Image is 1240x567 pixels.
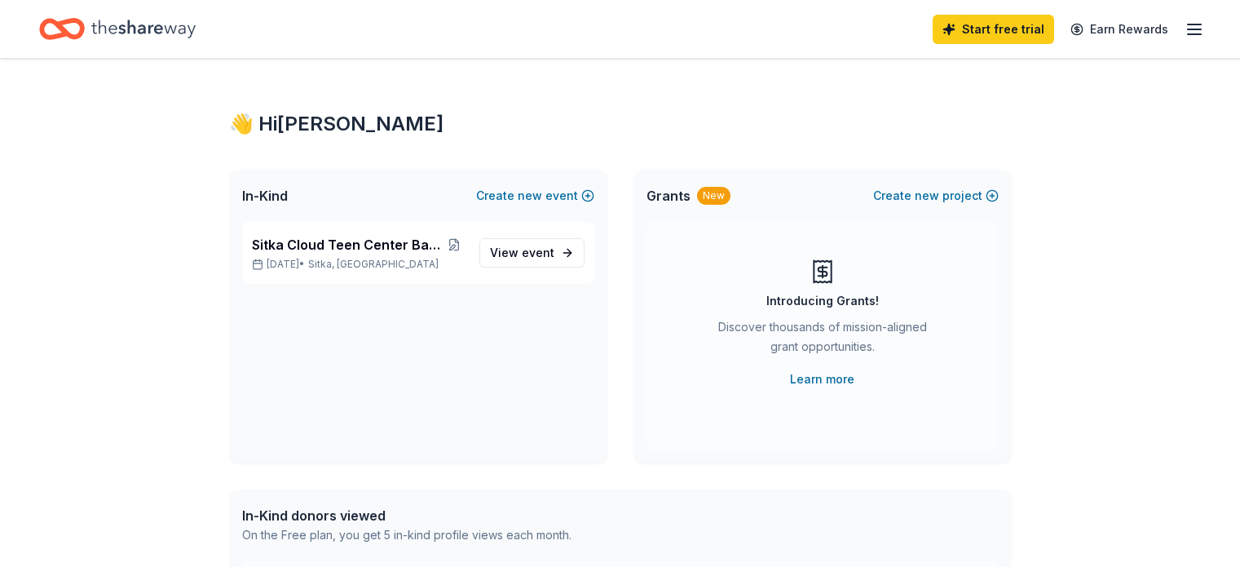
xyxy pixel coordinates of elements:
[522,246,554,259] span: event
[646,186,691,206] span: Grants
[476,186,594,206] button: Createnewevent
[308,258,439,271] span: Sitka, [GEOGRAPHIC_DATA]
[790,370,854,389] a: Learn more
[518,186,542,206] span: new
[242,506,571,525] div: In-Kind donors viewed
[242,186,288,206] span: In-Kind
[915,186,939,206] span: new
[873,186,999,206] button: Createnewproject
[766,291,879,311] div: Introducing Grants!
[479,238,585,268] a: View event
[490,243,554,263] span: View
[242,525,571,545] div: On the Free plan, you get 5 in-kind profile views each month.
[697,187,730,205] div: New
[1061,15,1178,44] a: Earn Rewards
[39,10,196,48] a: Home
[933,15,1054,44] a: Start free trial
[712,317,933,363] div: Discover thousands of mission-aligned grant opportunities.
[229,111,1012,137] div: 👋 Hi [PERSON_NAME]
[252,235,442,255] span: Sitka Cloud Teen Center Back to School
[252,258,466,271] p: [DATE] •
